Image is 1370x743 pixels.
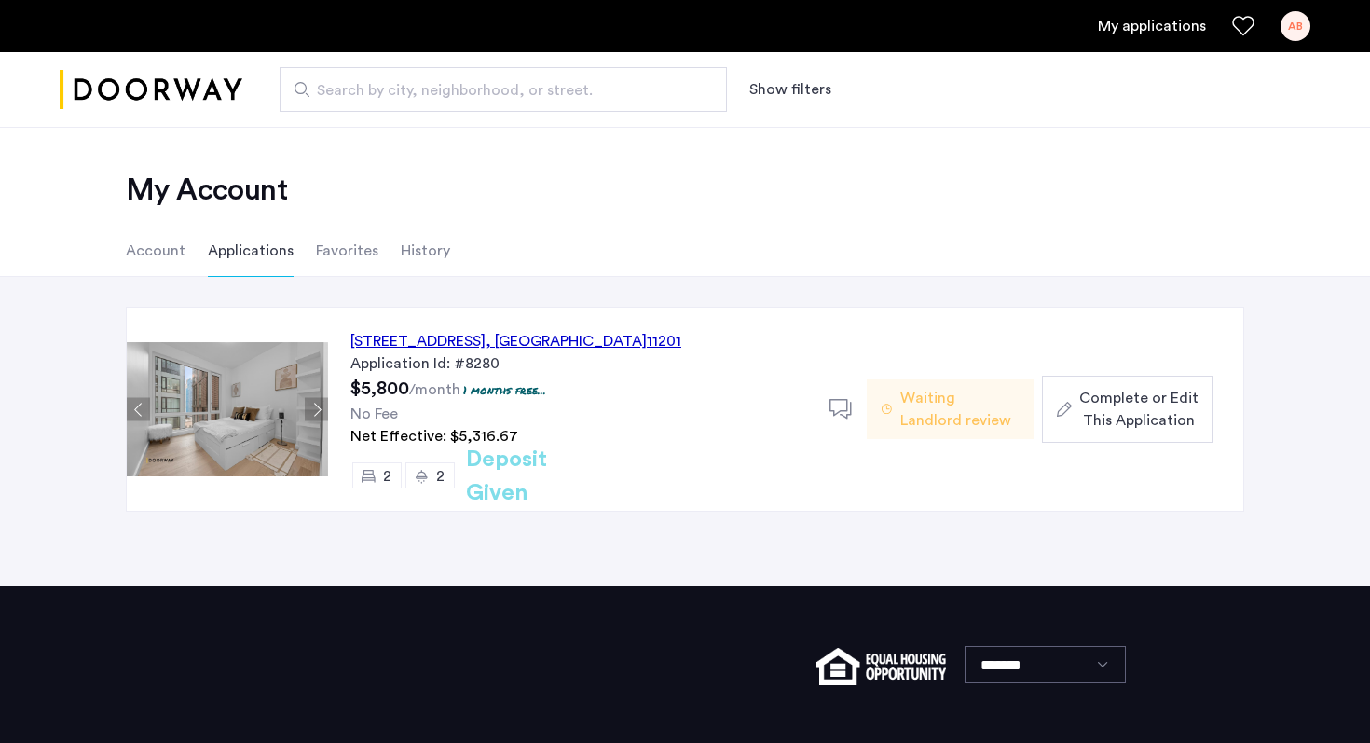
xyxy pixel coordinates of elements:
span: Complete or Edit This Application [1079,387,1199,432]
a: Favorites [1232,15,1254,37]
span: No Fee [350,406,398,421]
div: [STREET_ADDRESS] 11201 [350,330,681,352]
li: Account [126,225,185,277]
span: 2 [436,469,445,484]
h2: My Account [126,172,1244,209]
img: logo [60,55,242,125]
a: Cazamio logo [60,55,242,125]
li: Applications [208,225,294,277]
span: , [GEOGRAPHIC_DATA] [486,334,647,349]
select: Language select [965,646,1126,683]
sub: /month [409,382,460,397]
span: Net Effective: $5,316.67 [350,429,518,444]
button: button [1042,376,1213,443]
button: Previous apartment [127,398,150,421]
div: AB [1281,11,1310,41]
button: Next apartment [305,398,328,421]
h2: Deposit Given [466,443,614,510]
p: 1 months free... [463,382,546,398]
span: Waiting Landlord review [900,387,1020,432]
input: Apartment Search [280,67,727,112]
button: Show or hide filters [749,78,831,101]
div: Application Id: #8280 [350,352,807,375]
img: Apartment photo [127,342,328,476]
span: $5,800 [350,379,409,398]
img: equal-housing.png [816,648,946,685]
li: Favorites [316,225,378,277]
li: History [401,225,450,277]
a: My application [1098,15,1206,37]
span: Search by city, neighborhood, or street. [317,79,675,102]
span: 2 [383,469,391,484]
